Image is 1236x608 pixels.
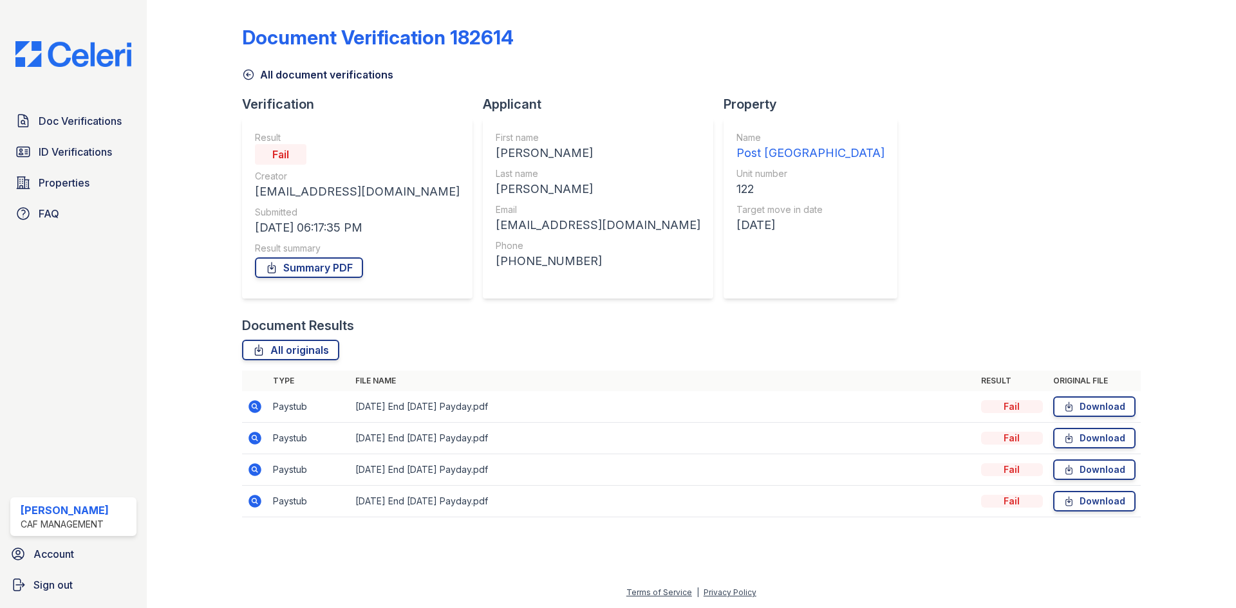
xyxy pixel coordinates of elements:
[496,203,700,216] div: Email
[736,203,885,216] div: Target move in date
[626,587,692,597] a: Terms of Service
[255,183,460,201] div: [EMAIL_ADDRESS][DOMAIN_NAME]
[496,216,700,234] div: [EMAIL_ADDRESS][DOMAIN_NAME]
[39,113,122,129] span: Doc Verifications
[255,219,460,237] div: [DATE] 06:17:35 PM
[10,201,136,226] a: FAQ
[255,144,306,165] div: Fail
[350,423,976,454] td: [DATE] End [DATE] Payday.pdf
[5,572,142,598] a: Sign out
[483,95,724,113] div: Applicant
[33,577,73,593] span: Sign out
[242,67,393,82] a: All document verifications
[10,170,136,196] a: Properties
[242,95,483,113] div: Verification
[981,463,1043,476] div: Fail
[981,400,1043,413] div: Fail
[704,587,756,597] a: Privacy Policy
[1053,396,1136,417] a: Download
[255,257,363,278] a: Summary PDF
[21,502,109,518] div: [PERSON_NAME]
[242,317,354,335] div: Document Results
[496,239,700,252] div: Phone
[496,144,700,162] div: [PERSON_NAME]
[736,167,885,180] div: Unit number
[268,391,350,423] td: Paystub
[981,495,1043,508] div: Fail
[976,371,1048,391] th: Result
[5,541,142,567] a: Account
[255,131,460,144] div: Result
[268,371,350,391] th: Type
[255,170,460,183] div: Creator
[39,144,112,160] span: ID Verifications
[33,546,74,562] span: Account
[39,206,59,221] span: FAQ
[255,206,460,219] div: Submitted
[268,454,350,486] td: Paystub
[496,180,700,198] div: [PERSON_NAME]
[496,167,700,180] div: Last name
[736,144,885,162] div: Post [GEOGRAPHIC_DATA]
[350,391,976,423] td: [DATE] End [DATE] Payday.pdf
[736,180,885,198] div: 122
[736,131,885,162] a: Name Post [GEOGRAPHIC_DATA]
[39,175,89,190] span: Properties
[268,423,350,454] td: Paystub
[10,108,136,134] a: Doc Verifications
[1053,459,1136,480] a: Download
[496,131,700,144] div: First name
[350,454,976,486] td: [DATE] End [DATE] Payday.pdf
[736,216,885,234] div: [DATE]
[350,371,976,391] th: File name
[981,432,1043,445] div: Fail
[1053,491,1136,511] a: Download
[496,252,700,270] div: [PHONE_NUMBER]
[350,486,976,517] td: [DATE] End [DATE] Payday.pdf
[268,486,350,517] td: Paystub
[255,242,460,255] div: Result summary
[697,587,699,597] div: |
[1053,428,1136,448] a: Download
[5,41,142,67] img: CE_Logo_Blue-a8612792a0a2168367f1c8372b55b34899dd931a85d93a1a3d3e32e68fde9ad4.png
[736,131,885,144] div: Name
[10,139,136,165] a: ID Verifications
[1048,371,1141,391] th: Original file
[242,340,339,360] a: All originals
[724,95,908,113] div: Property
[21,518,109,531] div: CAF Management
[242,26,514,49] div: Document Verification 182614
